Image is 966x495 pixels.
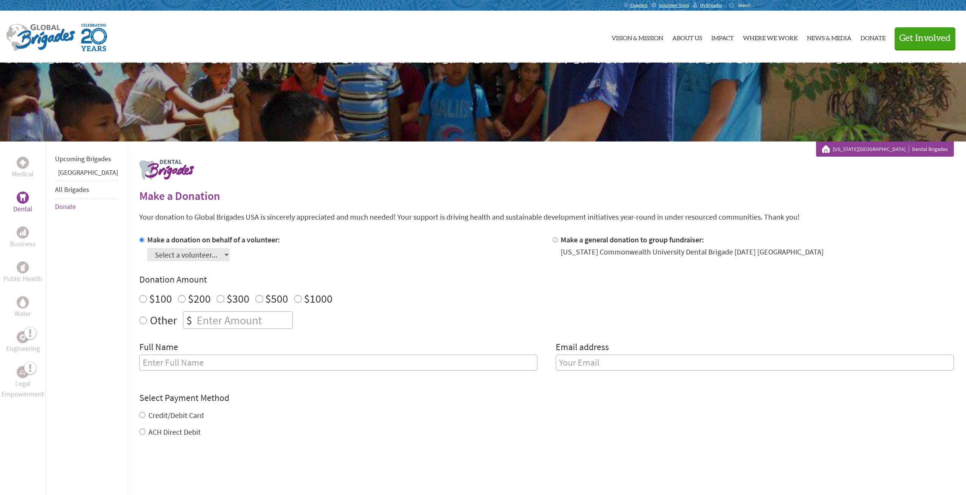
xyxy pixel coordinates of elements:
div: [US_STATE] Commonwealth University Dental Brigade [DATE] [GEOGRAPHIC_DATA] [561,247,824,257]
a: News & Media [807,17,851,57]
li: Donate [55,198,118,215]
div: Business [17,226,29,239]
input: Enter Full Name [139,355,537,371]
div: $ [183,312,195,328]
a: DentalDental [13,192,32,214]
a: [GEOGRAPHIC_DATA] [58,168,118,177]
li: Upcoming Brigades [55,151,118,167]
h4: Donation Amount [139,273,954,286]
label: ACH Direct Debit [148,427,201,437]
p: Legal Empowerment [2,378,44,399]
a: WaterWater [14,296,31,319]
div: Water [17,296,29,308]
a: MedicalMedical [12,157,34,179]
label: Full Name [139,341,178,355]
label: $500 [265,291,288,306]
span: MyBrigades [700,2,722,8]
img: Legal Empowerment [20,370,26,374]
a: EngineeringEngineering [6,331,40,354]
img: Water [20,298,26,306]
p: Dental [13,204,32,214]
a: Where We Work [743,17,798,57]
div: Engineering [17,331,29,343]
li: All Brigades [55,181,118,198]
a: About Us [672,17,702,57]
label: $100 [149,291,172,306]
span: Volunteer Tools [659,2,689,8]
a: Vision & Mission [611,17,663,57]
p: Your donation to Global Brigades USA is sincerely appreciated and much needed! Your support is dr... [139,212,954,222]
a: BusinessBusiness [10,226,36,249]
a: Donate [860,17,886,57]
h4: Select Payment Method [139,392,954,404]
input: Your Email [556,355,954,371]
input: Enter Amount [195,312,292,328]
img: Engineering [20,334,26,340]
label: Email address [556,341,609,355]
label: Other [150,311,177,329]
label: Make a general donation to group fundraiser: [561,235,704,244]
input: Search... [738,2,760,8]
h2: Make a Donation [139,189,954,203]
div: Dental [17,192,29,204]
div: Legal Empowerment [17,366,29,378]
img: Business [20,229,26,236]
a: [US_STATE][GEOGRAPHIC_DATA] [833,145,909,153]
img: Dental [20,194,26,201]
label: $200 [188,291,211,306]
label: $1000 [304,291,333,306]
p: Engineering [6,343,40,354]
img: Global Brigades Celebrating 20 Years [81,24,107,51]
p: Medical [12,169,34,179]
p: Water [14,308,31,319]
p: Business [10,239,36,249]
div: Public Health [17,261,29,273]
span: Chapters [630,2,648,8]
img: logo-dental.png [139,160,194,180]
img: Public Health [20,264,26,271]
a: Legal EmpowermentLegal Empowerment [2,366,44,399]
a: Donate [55,202,76,211]
img: Global Brigades Logo [6,24,75,51]
a: All Brigades [55,185,89,194]
a: Impact [711,17,734,57]
iframe: reCAPTCHA [139,453,255,482]
span: Get Involved [899,34,951,43]
div: Medical [17,157,29,169]
div: Dental Brigades [822,145,948,153]
a: Upcoming Brigades [55,154,111,163]
a: Public HealthPublic Health [3,261,42,284]
button: Get Involved [895,27,955,49]
label: $300 [227,291,249,306]
label: Make a donation on behalf of a volunteer: [147,235,280,244]
img: Medical [20,160,26,166]
p: Public Health [3,273,42,284]
label: Credit/Debit Card [148,410,204,420]
li: Guatemala [55,167,118,181]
